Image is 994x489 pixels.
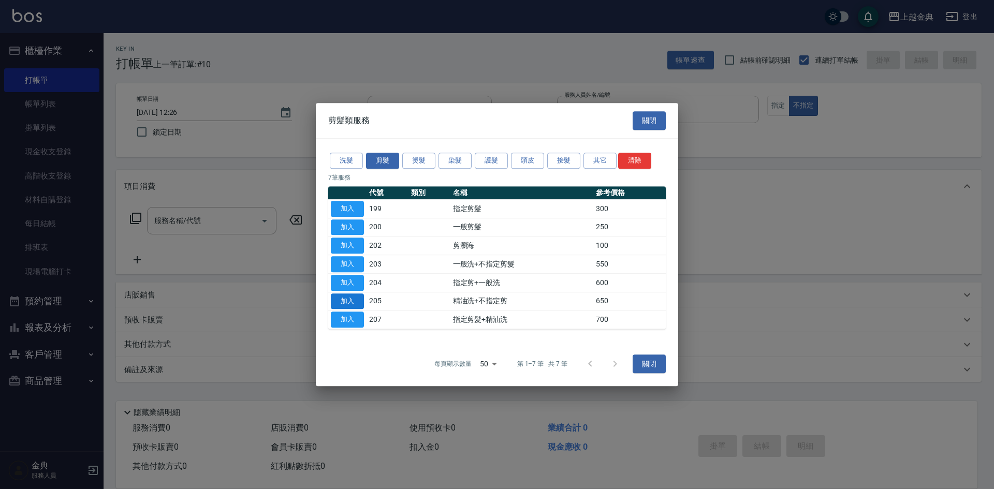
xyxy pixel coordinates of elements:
[450,292,593,310] td: 精油洗+不指定剪
[593,199,666,218] td: 300
[450,236,593,255] td: 剪瀏海
[408,186,450,200] th: 類別
[367,292,408,310] td: 205
[593,218,666,236] td: 250
[331,275,364,291] button: 加入
[328,173,666,182] p: 7 筆服務
[331,201,364,217] button: 加入
[593,292,666,310] td: 650
[475,153,508,169] button: 護髮
[618,153,651,169] button: 清除
[367,236,408,255] td: 202
[331,238,364,254] button: 加入
[593,310,666,329] td: 700
[476,350,501,378] div: 50
[331,256,364,272] button: 加入
[593,186,666,200] th: 參考價格
[633,354,666,374] button: 關閉
[366,153,399,169] button: 剪髮
[330,153,363,169] button: 洗髮
[331,219,364,235] button: 加入
[583,153,617,169] button: 其它
[593,236,666,255] td: 100
[367,310,408,329] td: 207
[633,111,666,130] button: 關閉
[438,153,472,169] button: 染髮
[450,255,593,274] td: 一般洗+不指定剪髮
[331,293,364,309] button: 加入
[328,115,370,126] span: 剪髮類服務
[450,186,593,200] th: 名稱
[593,273,666,292] td: 600
[367,273,408,292] td: 204
[517,359,567,368] p: 第 1–7 筆 共 7 筆
[547,153,580,169] button: 接髮
[593,255,666,274] td: 550
[367,186,408,200] th: 代號
[450,199,593,218] td: 指定剪髮
[402,153,435,169] button: 燙髮
[450,273,593,292] td: 指定剪+一般洗
[450,218,593,236] td: 一般剪髮
[434,359,472,368] p: 每頁顯示數量
[450,310,593,329] td: 指定剪髮+精油洗
[367,218,408,236] td: 200
[511,153,544,169] button: 頭皮
[367,199,408,218] td: 199
[367,255,408,274] td: 203
[331,312,364,328] button: 加入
